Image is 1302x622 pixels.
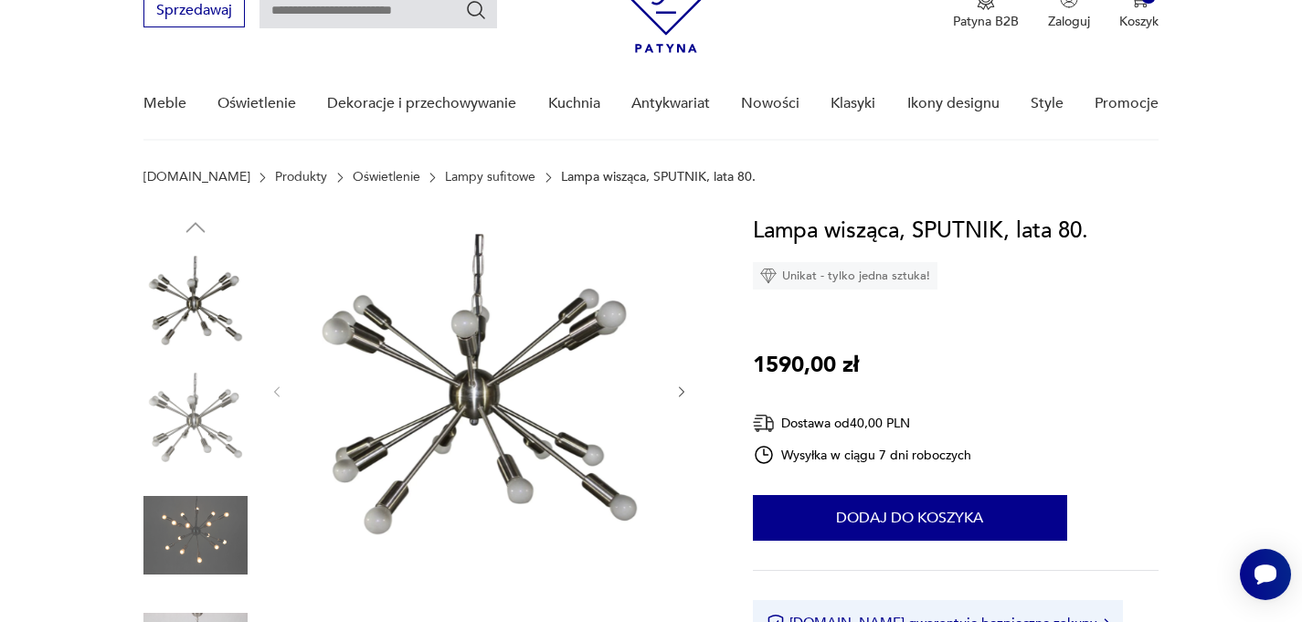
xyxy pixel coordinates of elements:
[1095,69,1159,139] a: Promocje
[143,250,248,354] img: Zdjęcie produktu Lampa wisząca, SPUTNIK, lata 80.
[143,367,248,471] img: Zdjęcie produktu Lampa wisząca, SPUTNIK, lata 80.
[907,69,1000,139] a: Ikony designu
[143,170,250,184] a: [DOMAIN_NAME]
[1048,13,1090,30] p: Zaloguj
[1031,69,1064,139] a: Style
[741,69,799,139] a: Nowości
[753,412,775,435] img: Ikona dostawy
[753,412,972,435] div: Dostawa od 40,00 PLN
[753,348,859,383] p: 1590,00 zł
[631,69,710,139] a: Antykwariat
[303,214,656,566] img: Zdjęcie produktu Lampa wisząca, SPUTNIK, lata 80.
[1119,13,1159,30] p: Koszyk
[831,69,875,139] a: Klasyki
[760,268,777,284] img: Ikona diamentu
[217,69,296,139] a: Oświetlenie
[143,5,245,18] a: Sprzedawaj
[1240,549,1291,600] iframe: Smartsupp widget button
[753,262,937,290] div: Unikat - tylko jedna sztuka!
[445,170,535,184] a: Lampy sufitowe
[327,69,516,139] a: Dekoracje i przechowywanie
[548,69,600,139] a: Kuchnia
[143,483,248,587] img: Zdjęcie produktu Lampa wisząca, SPUTNIK, lata 80.
[275,170,327,184] a: Produkty
[753,495,1067,541] button: Dodaj do koszyka
[753,444,972,466] div: Wysyłka w ciągu 7 dni roboczych
[143,69,186,139] a: Meble
[953,13,1019,30] p: Patyna B2B
[753,214,1088,248] h1: Lampa wisząca, SPUTNIK, lata 80.
[561,170,756,184] p: Lampa wisząca, SPUTNIK, lata 80.
[353,170,420,184] a: Oświetlenie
